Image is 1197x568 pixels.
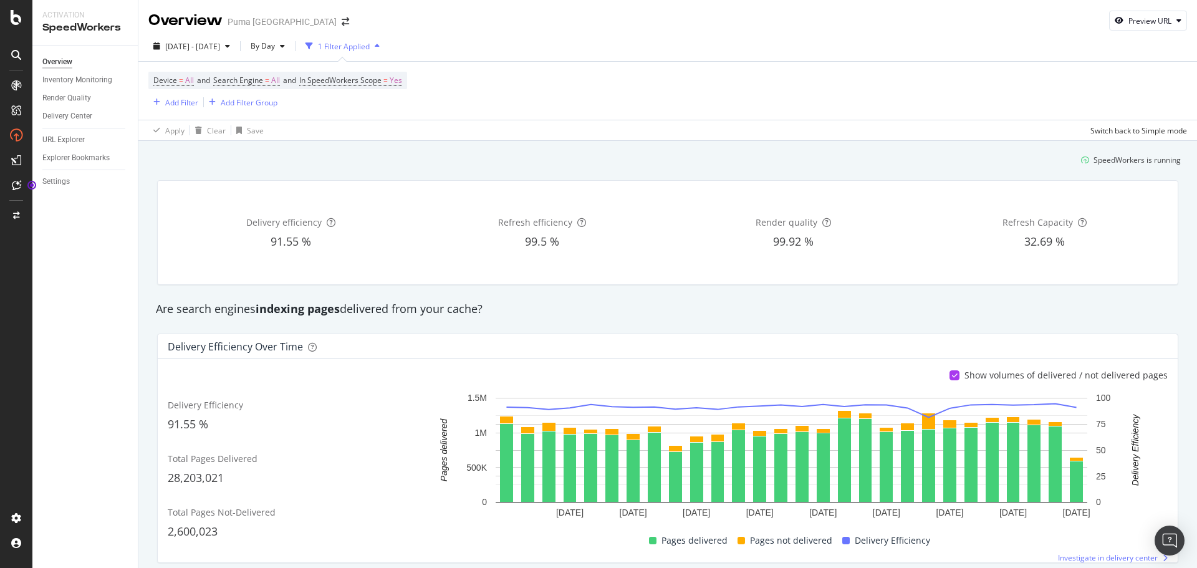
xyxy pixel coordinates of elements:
a: Inventory Monitoring [42,74,129,87]
span: In SpeedWorkers Scope [299,75,382,85]
span: All [185,72,194,89]
span: 32.69 % [1024,234,1065,249]
div: Preview URL [1128,16,1171,26]
div: Activation [42,10,128,21]
text: 500K [466,463,487,473]
span: and [283,75,296,85]
text: 50 [1096,445,1106,455]
text: [DATE] [683,508,710,517]
text: Delivery Efficiency [1130,414,1140,486]
div: Switch back to Simple mode [1090,125,1187,136]
span: Delivery Efficiency [168,399,243,411]
text: [DATE] [999,508,1027,517]
span: Delivery efficiency [246,216,322,228]
text: Pages delivered [439,418,449,482]
a: Explorer Bookmarks [42,152,129,165]
div: Are search engines delivered from your cache? [150,301,1186,317]
strong: indexing pages [256,301,340,316]
div: SpeedWorkers [42,21,128,35]
text: 0 [482,498,487,508]
span: All [271,72,280,89]
a: Investigate in delivery center [1058,552,1168,563]
text: 100 [1096,393,1111,403]
span: Pages delivered [661,533,728,548]
span: Yes [390,72,402,89]
span: Total Pages Delivered [168,453,257,465]
button: Preview URL [1109,11,1187,31]
text: [DATE] [1063,508,1090,517]
text: [DATE] [746,508,774,517]
div: Open Intercom Messenger [1155,526,1185,556]
span: By Day [246,41,275,51]
span: = [265,75,269,85]
button: Add Filter [148,95,198,110]
div: Puma [GEOGRAPHIC_DATA] [228,16,337,28]
div: Render Quality [42,92,91,105]
button: [DATE] - [DATE] [148,36,235,56]
span: Render quality [756,216,817,228]
span: and [197,75,210,85]
text: 0 [1096,498,1101,508]
div: Apply [165,125,185,136]
button: Add Filter Group [204,95,277,110]
text: 75 [1096,419,1106,429]
div: Overview [42,55,72,69]
div: Settings [42,175,70,188]
span: = [383,75,388,85]
a: Overview [42,55,129,69]
div: URL Explorer [42,133,85,147]
div: 1 Filter Applied [318,41,370,52]
span: Investigate in delivery center [1058,552,1158,563]
span: 28,203,021 [168,470,224,485]
div: Overview [148,10,223,31]
div: Delivery Efficiency over time [168,340,303,353]
text: [DATE] [936,508,963,517]
span: 91.55 % [271,234,311,249]
div: Inventory Monitoring [42,74,112,87]
a: Render Quality [42,92,129,105]
span: 99.92 % [773,234,814,249]
div: Tooltip anchor [26,180,37,191]
a: URL Explorer [42,133,129,147]
div: SpeedWorkers is running [1094,155,1181,165]
span: Refresh efficiency [498,216,572,228]
div: Explorer Bookmarks [42,152,110,165]
div: arrow-right-arrow-left [342,17,349,26]
span: Refresh Capacity [1002,216,1073,228]
button: Apply [148,120,185,140]
button: Clear [190,120,226,140]
button: 1 Filter Applied [300,36,385,56]
svg: A chart. [421,392,1161,522]
span: Device [153,75,177,85]
text: 25 [1096,471,1106,481]
text: [DATE] [620,508,647,517]
div: Save [247,125,264,136]
a: Delivery Center [42,110,129,123]
button: By Day [246,36,290,56]
span: 99.5 % [525,234,559,249]
span: [DATE] - [DATE] [165,41,220,52]
span: 91.55 % [168,416,208,431]
text: [DATE] [556,508,584,517]
button: Save [231,120,264,140]
div: Show volumes of delivered / not delivered pages [964,369,1168,382]
button: Switch back to Simple mode [1085,120,1187,140]
text: [DATE] [873,508,900,517]
span: 2,600,023 [168,524,218,539]
span: Pages not delivered [750,533,832,548]
span: Total Pages Not-Delivered [168,506,276,518]
text: 1.5M [468,393,487,403]
span: Search Engine [213,75,263,85]
div: Add Filter [165,97,198,108]
div: Clear [207,125,226,136]
text: [DATE] [809,508,837,517]
text: 1M [475,428,487,438]
div: Add Filter Group [221,97,277,108]
span: Delivery Efficiency [855,533,930,548]
span: = [179,75,183,85]
div: Delivery Center [42,110,92,123]
a: Settings [42,175,129,188]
